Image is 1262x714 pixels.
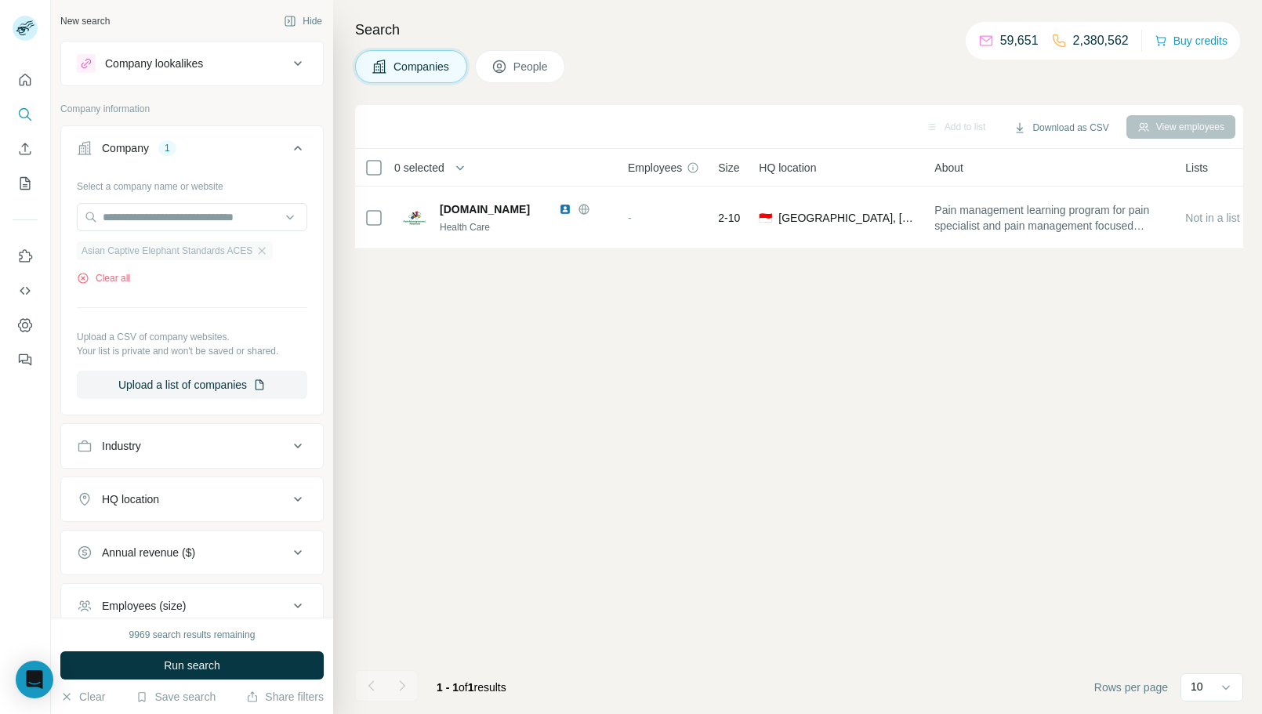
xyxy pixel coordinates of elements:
button: Share filters [246,689,324,705]
span: Lists [1185,160,1208,176]
button: Industry [61,427,323,465]
p: 10 [1191,679,1203,694]
span: 1 [468,681,474,694]
span: of [459,681,468,694]
button: Employees (size) [61,587,323,625]
button: Clear [60,689,105,705]
span: [GEOGRAPHIC_DATA], [GEOGRAPHIC_DATA], [GEOGRAPHIC_DATA] [778,210,916,226]
button: Company lookalikes [61,45,323,82]
span: Rows per page [1094,680,1168,695]
div: Employees (size) [102,598,186,614]
span: 1 - 1 [437,681,459,694]
span: [DOMAIN_NAME] [440,203,530,216]
span: Asian Captive Elephant Standards ACES [82,244,252,258]
button: Run search [60,651,324,680]
span: 2-10 [718,210,740,226]
span: Run search [164,658,220,673]
span: Companies [393,59,451,74]
button: Dashboard [13,311,38,339]
p: 2,380,562 [1073,31,1129,50]
button: HQ location [61,480,323,518]
div: HQ location [102,491,159,507]
div: Annual revenue ($) [102,545,195,560]
button: Use Surfe API [13,277,38,305]
p: 59,651 [1000,31,1039,50]
div: 9969 search results remaining [129,628,256,642]
button: Company1 [61,129,323,173]
span: Pain management learning program for pain specialist and pain management focused physician. Study... [934,202,1166,234]
div: Industry [102,438,141,454]
button: My lists [13,169,38,198]
button: Clear all [77,271,130,285]
button: Save search [136,689,216,705]
button: Buy credits [1155,30,1228,52]
span: Not in a list [1185,212,1239,224]
button: Feedback [13,346,38,374]
div: Open Intercom Messenger [16,661,53,698]
img: Logo of painmanagement.network [402,205,427,230]
span: HQ location [759,160,816,176]
div: Company lookalikes [105,56,203,71]
span: About [934,160,963,176]
h4: Search [355,19,1243,41]
p: Your list is private and won't be saved or shared. [77,344,307,358]
div: New search [60,14,110,28]
button: Quick start [13,66,38,94]
div: Company [102,140,149,156]
button: Search [13,100,38,129]
img: LinkedIn logo [559,203,571,216]
span: - [628,212,632,224]
p: Company information [60,102,324,116]
div: Health Care [440,220,609,234]
button: Use Surfe on LinkedIn [13,242,38,270]
button: Enrich CSV [13,135,38,163]
button: Download as CSV [1003,116,1119,140]
p: Upload a CSV of company websites. [77,330,307,344]
span: Size [718,160,739,176]
span: People [513,59,549,74]
div: 1 [158,141,176,155]
div: Select a company name or website [77,173,307,194]
span: Employees [628,160,682,176]
span: 0 selected [394,160,444,176]
button: Hide [273,9,333,33]
button: Annual revenue ($) [61,534,323,571]
button: Upload a list of companies [77,371,307,399]
span: 🇮🇩 [759,210,772,226]
span: results [437,681,506,694]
